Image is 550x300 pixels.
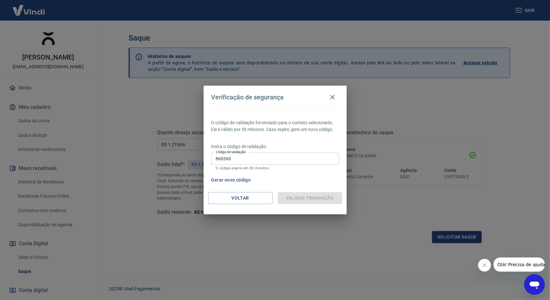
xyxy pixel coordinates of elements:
span: Olá! Precisa de ajuda? [4,5,54,10]
iframe: Fechar mensagem [478,259,491,272]
button: Gerar novo código [209,174,254,186]
iframe: Botão para abrir a janela de mensagens [524,274,545,295]
iframe: Mensagem da empresa [494,258,545,272]
label: Código de validação [216,150,246,155]
p: O código expira em 03 minutos. [216,166,334,170]
p: O código de validação foi enviado para o contato selecionado. Ele é válido por 03 minutos. Caso e... [211,119,339,133]
p: Insira o código de validação [211,143,339,150]
h4: Verificação de segurança [211,93,284,101]
button: Voltar [208,192,273,204]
